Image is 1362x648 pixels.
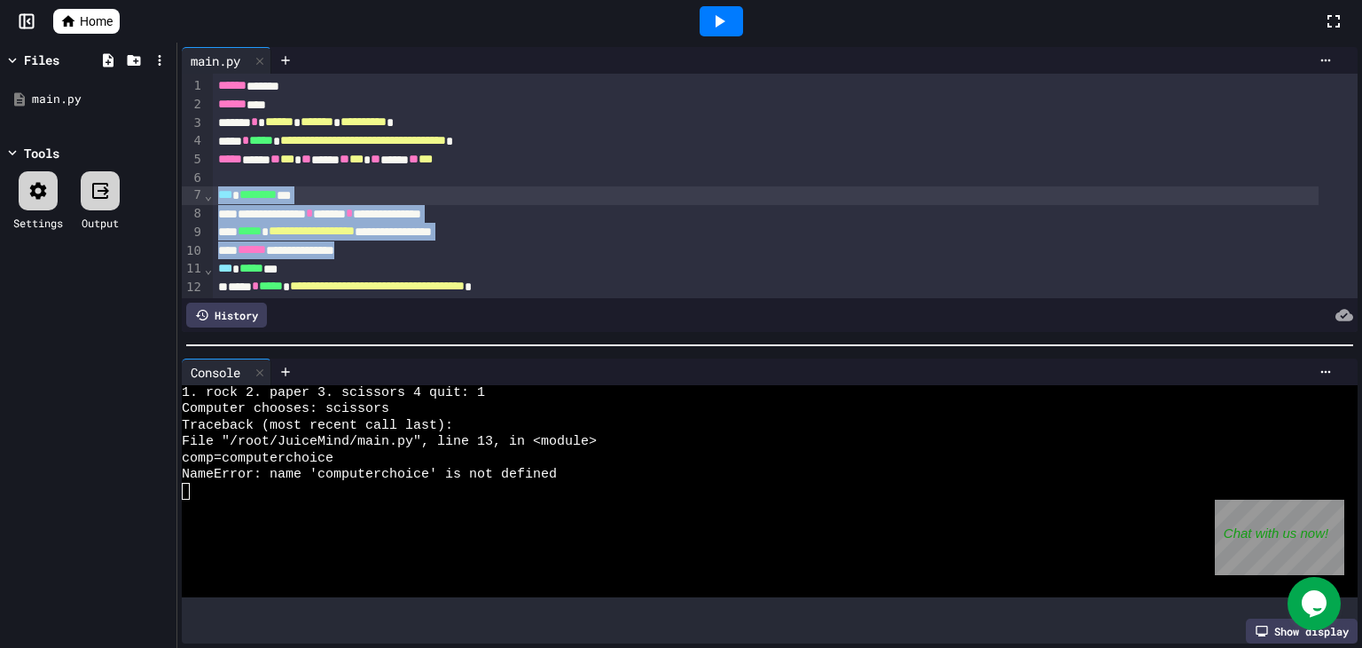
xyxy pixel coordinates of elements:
div: 12 [182,279,204,297]
div: 1 [182,77,204,96]
div: History [186,303,267,328]
div: 7 [182,186,204,205]
div: 3 [182,115,204,133]
div: 5 [182,151,204,170]
span: Fold line [204,188,213,202]
div: Files [24,51,59,69]
div: 13 [182,297,204,316]
div: 10 [182,242,204,261]
div: main.py [32,91,170,108]
span: Traceback (most recent call last): [182,418,453,434]
span: comp=computerchoice [182,451,333,467]
iframe: chat widget [1288,577,1344,630]
div: main.py [182,47,271,74]
div: Console [182,359,271,385]
div: Tools [24,144,59,162]
a: Home [53,9,120,34]
div: 6 [182,170,204,187]
span: NameError: name 'computerchoice' is not defined [182,467,557,483]
div: 11 [182,260,204,279]
div: Show display [1246,619,1358,644]
div: Settings [13,215,63,231]
iframe: chat widget [1215,500,1344,575]
span: Computer chooses: scissors [182,401,389,417]
div: 4 [182,132,204,151]
div: 9 [182,224,204,242]
span: File "/root/JuiceMind/main.py", line 13, in <module> [182,434,597,450]
div: main.py [182,51,249,70]
div: Output [82,215,119,231]
span: Fold line [204,262,213,276]
span: 1. rock 2. paper 3. scissors 4 quit: 1 [182,385,485,401]
span: Home [80,12,113,30]
div: 2 [182,96,204,115]
div: Console [182,363,249,382]
div: 8 [182,205,204,224]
